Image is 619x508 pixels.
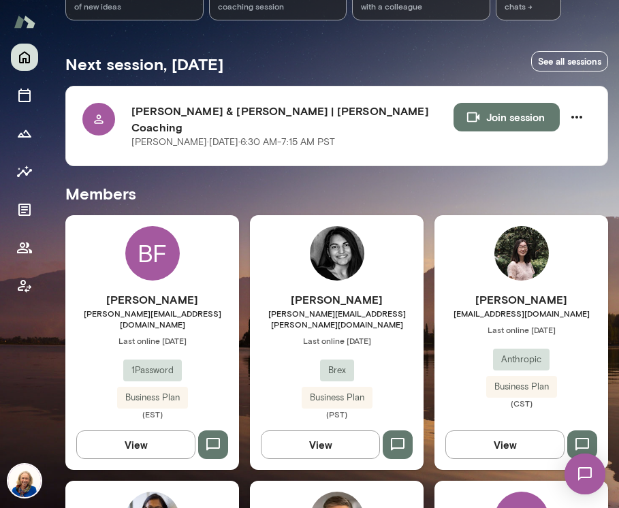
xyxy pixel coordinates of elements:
span: (EST) [65,409,239,419]
span: Business Plan [302,391,372,404]
img: Mento [14,9,35,35]
img: Samantha Siau [494,226,549,281]
button: Documents [11,196,38,223]
h6: [PERSON_NAME] [434,291,608,308]
button: Home [11,44,38,71]
button: View [445,430,565,459]
span: [PERSON_NAME][EMAIL_ADDRESS][DOMAIN_NAME] [65,308,239,330]
span: Business Plan [486,380,557,394]
span: Last online [DATE] [434,324,608,335]
span: [EMAIL_ADDRESS][DOMAIN_NAME] [434,308,608,319]
span: (PST) [250,409,424,419]
h6: [PERSON_NAME] & [PERSON_NAME] | [PERSON_NAME] Coaching [131,103,454,136]
span: Business Plan [117,391,188,404]
button: Insights [11,158,38,185]
button: Members [11,234,38,261]
span: Last online [DATE] [65,335,239,346]
span: Anthropic [493,353,550,366]
button: View [261,430,380,459]
h5: Members [65,182,608,204]
h6: [PERSON_NAME] [250,291,424,308]
button: View [76,430,195,459]
span: [PERSON_NAME][EMAIL_ADDRESS][PERSON_NAME][DOMAIN_NAME] [250,308,424,330]
span: 1Password [123,364,182,377]
a: See all sessions [531,51,608,72]
button: Client app [11,272,38,300]
button: Sessions [11,82,38,109]
h5: Next session, [DATE] [65,53,223,75]
div: BF [125,226,180,281]
img: Ambika Kumar [310,226,364,281]
span: Last online [DATE] [250,335,424,346]
span: Brex [320,364,354,377]
h6: [PERSON_NAME] [65,291,239,308]
button: Growth Plan [11,120,38,147]
img: Cathy Wright [8,464,41,497]
span: (CST) [434,398,608,409]
button: Join session [454,103,560,131]
p: [PERSON_NAME] · [DATE] · 6:30 AM-7:15 AM PST [131,136,335,149]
